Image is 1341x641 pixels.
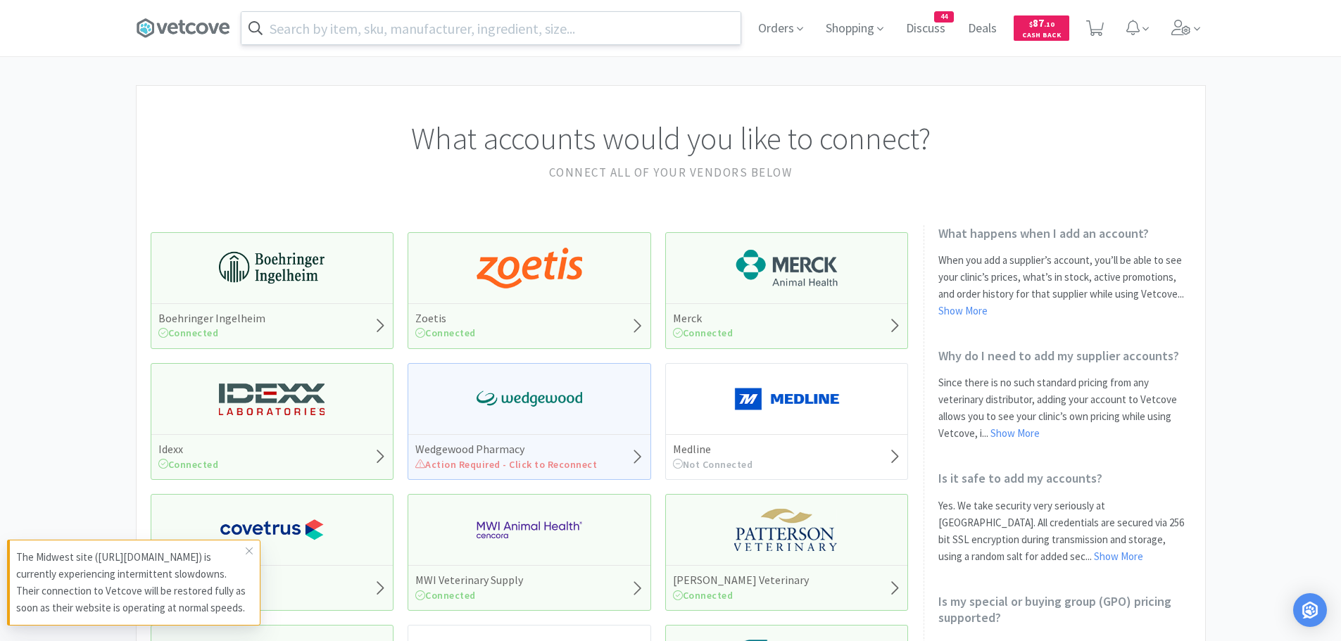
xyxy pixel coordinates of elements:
img: 13250b0087d44d67bb1668360c5632f9_13.png [219,378,325,420]
a: Show More [938,304,988,317]
a: Show More [990,426,1040,440]
span: Connected [415,326,476,339]
img: 77fca1acd8b6420a9015268ca798ef17_1.png [219,509,325,551]
a: Show More [1094,550,1143,563]
h2: What happens when I add an account? [938,225,1191,241]
img: a673e5ab4e5e497494167fe422e9a3ab.png [477,247,582,289]
h2: Connect all of your vendors below [151,163,1191,182]
span: 87 [1029,16,1054,30]
p: The Midwest site ([URL][DOMAIN_NAME]) is currently experiencing intermittent slowdowns. Their con... [16,549,246,616]
img: f5e969b455434c6296c6d81ef179fa71_3.png [734,509,840,551]
a: Discuss44 [900,23,951,35]
h5: Zoetis [415,311,476,326]
h1: What accounts would you like to connect? [151,114,1191,163]
img: a646391c64b94eb2892348a965bf03f3_134.png [734,378,840,420]
h2: Why do I need to add my supplier accounts? [938,348,1191,364]
span: Cash Back [1022,32,1061,41]
span: Connected [158,458,219,471]
span: Connected [158,326,219,339]
h5: MWI Veterinary Supply [415,573,523,588]
img: 6d7abf38e3b8462597f4a2f88dede81e_176.png [734,247,840,289]
h5: Merck [673,311,734,326]
img: f6b2451649754179b5b4e0c70c3f7cb0_2.png [477,509,582,551]
span: . 10 [1044,20,1054,29]
img: 730db3968b864e76bcafd0174db25112_22.png [219,247,325,289]
span: Connected [415,589,476,602]
h5: Boehringer Ingelheim [158,311,265,326]
a: $87.10Cash Back [1014,9,1069,47]
input: Search by item, sku, manufacturer, ingredient, size... [241,12,741,44]
h2: Is my special or buying group (GPO) pricing supported? [938,593,1191,626]
h2: Is it safe to add my accounts? [938,470,1191,486]
a: Deals [962,23,1002,35]
p: Yes. We take security very seriously at [GEOGRAPHIC_DATA]. All credentials are secured via 256 bi... [938,497,1191,565]
h5: Idexx [158,442,219,457]
span: Connected [673,589,734,602]
span: $ [1029,20,1033,29]
p: When you add a supplier’s account, you’ll be able to see your clinic’s prices, what’s in stock, a... [938,252,1191,319]
span: Action Required - Click to Reconnect [415,458,597,471]
h5: Wedgewood Pharmacy [415,442,597,457]
p: Since there is no such standard pricing from any veterinary distributor, adding your account to V... [938,374,1191,442]
span: 44 [935,12,953,22]
span: Connected [673,326,734,339]
span: Not Connected [673,458,753,471]
h5: Medline [673,442,753,457]
h5: [PERSON_NAME] Veterinary [673,573,809,588]
div: Open Intercom Messenger [1293,593,1327,627]
img: e40baf8987b14801afb1611fffac9ca4_8.png [477,378,582,420]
